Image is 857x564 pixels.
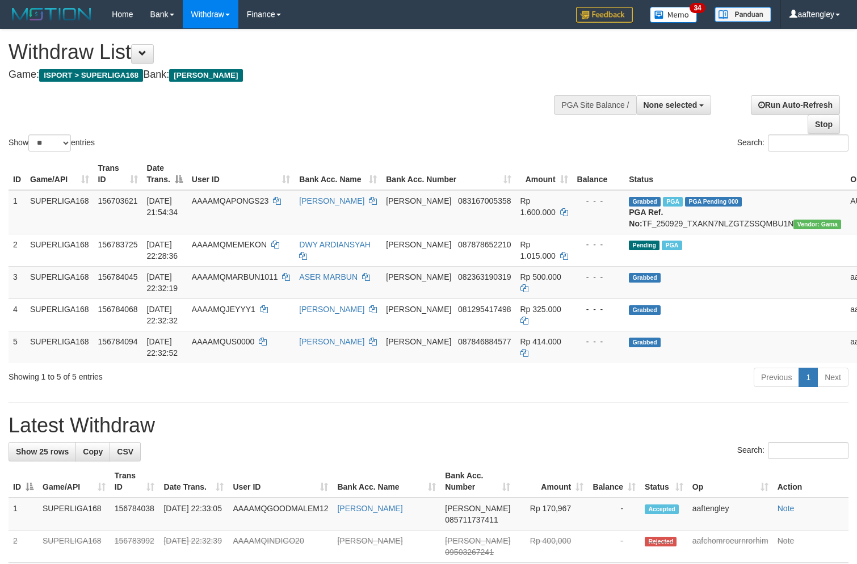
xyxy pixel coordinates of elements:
td: 156784038 [110,498,159,531]
span: None selected [644,100,698,110]
td: 156783992 [110,531,159,563]
th: Action [773,465,848,498]
a: Copy [75,442,110,461]
td: 5 [9,331,26,363]
div: - - - [577,304,620,315]
th: Bank Acc. Name: activate to sort column ascending [295,158,381,190]
th: Game/API: activate to sort column ascending [38,465,110,498]
span: [PERSON_NAME] [169,69,242,82]
span: ISPORT > SUPERLIGA168 [39,69,143,82]
th: Bank Acc. Number: activate to sort column ascending [381,158,515,190]
span: 156703621 [98,196,138,205]
td: 2 [9,531,38,563]
span: Rp 414.000 [520,337,561,346]
th: Status [624,158,846,190]
button: None selected [636,95,712,115]
img: MOTION_logo.png [9,6,95,23]
span: CSV [117,447,133,456]
td: - [588,531,640,563]
span: [PERSON_NAME] [386,305,451,314]
th: Amount: activate to sort column ascending [515,465,588,498]
span: [DATE] 22:32:32 [147,305,178,325]
td: AAAAMQINDIGO20 [228,531,333,563]
img: Feedback.jpg [576,7,633,23]
span: [DATE] 22:32:19 [147,272,178,293]
span: AAAAMQUS0000 [192,337,255,346]
th: ID [9,158,26,190]
td: [DATE] 22:32:39 [159,531,228,563]
a: DWY ARDIANSYAH [299,240,371,249]
span: Grabbed [629,273,661,283]
span: [DATE] 21:54:34 [147,196,178,217]
span: AAAAMQJEYYY1 [192,305,255,314]
h1: Withdraw List [9,41,560,64]
td: 1 [9,190,26,234]
span: Marked by aafandaneth [662,241,682,250]
span: Marked by aafchhiseyha [663,197,683,207]
td: AAAAMQGOODMALEM12 [228,498,333,531]
a: Run Auto-Refresh [751,95,840,115]
span: PGA Pending [685,197,742,207]
td: SUPERLIGA168 [26,266,94,298]
h4: Game: Bank: [9,69,560,81]
a: Show 25 rows [9,442,76,461]
img: Button%20Memo.svg [650,7,698,23]
span: Vendor URL: https://trx31.1velocity.biz [793,220,841,229]
span: Rp 325.000 [520,305,561,314]
span: [PERSON_NAME] [386,196,451,205]
span: Grabbed [629,338,661,347]
th: Status: activate to sort column ascending [640,465,688,498]
th: Amount: activate to sort column ascending [516,158,573,190]
span: 156784068 [98,305,138,314]
a: Next [817,368,848,387]
span: [PERSON_NAME] [386,337,451,346]
h1: Latest Withdraw [9,414,848,437]
a: [PERSON_NAME] [299,305,364,314]
th: Bank Acc. Number: activate to sort column ascending [440,465,515,498]
span: Copy 085711737411 to clipboard [445,515,498,524]
span: Copy 083167005358 to clipboard [458,196,511,205]
a: Previous [754,368,799,387]
span: Copy 087846884577 to clipboard [458,337,511,346]
td: SUPERLIGA168 [38,498,110,531]
span: [PERSON_NAME] [445,536,510,545]
td: Rp 400,000 [515,531,588,563]
th: User ID: activate to sort column ascending [187,158,295,190]
span: Rejected [645,537,677,546]
span: AAAAMQMARBUN1011 [192,272,278,281]
span: Grabbed [629,197,661,207]
th: Game/API: activate to sort column ascending [26,158,94,190]
span: 156783725 [98,240,138,249]
span: Grabbed [629,305,661,315]
a: CSV [110,442,141,461]
td: Rp 170,967 [515,498,588,531]
a: Stop [808,115,840,134]
th: Op: activate to sort column ascending [688,465,773,498]
select: Showentries [28,134,71,151]
input: Search: [768,134,848,151]
span: [DATE] 22:32:52 [147,337,178,357]
div: - - - [577,195,620,207]
span: Copy 082363190319 to clipboard [458,272,511,281]
th: Balance [573,158,625,190]
td: SUPERLIGA168 [38,531,110,563]
div: Showing 1 to 5 of 5 entries [9,367,348,382]
th: ID: activate to sort column descending [9,465,38,498]
span: AAAAMQAPONGS23 [192,196,268,205]
span: Rp 1.600.000 [520,196,556,217]
td: [DATE] 22:33:05 [159,498,228,531]
a: ASER MARBUN [299,272,358,281]
td: SUPERLIGA168 [26,331,94,363]
b: PGA Ref. No: [629,208,663,228]
td: 1 [9,498,38,531]
td: aaftengley [688,498,773,531]
span: [PERSON_NAME] [386,272,451,281]
a: Note [778,536,795,545]
img: panduan.png [715,7,771,22]
label: Search: [737,134,848,151]
span: Rp 500.000 [520,272,561,281]
div: - - - [577,239,620,250]
a: [PERSON_NAME] [337,536,402,545]
th: Trans ID: activate to sort column ascending [110,465,159,498]
a: 1 [799,368,818,387]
